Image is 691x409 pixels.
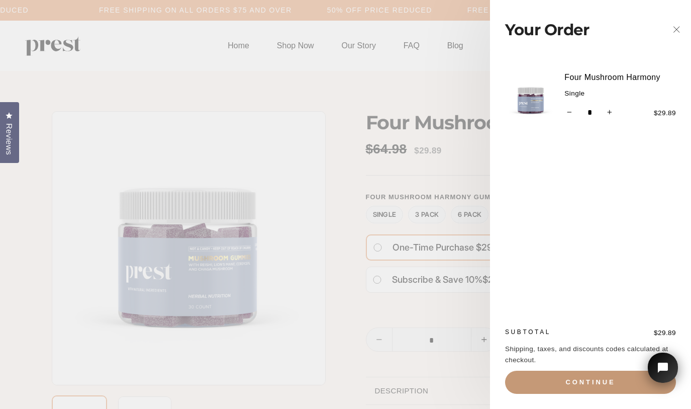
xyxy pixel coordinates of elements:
span: $29.89 [654,109,676,117]
button: Continue [505,371,676,394]
a: Four Mushroom Harmony [564,71,676,84]
iframe: Tidio Chat [635,339,691,409]
p: $29.89 [590,328,676,339]
span: Single [564,84,676,99]
input: quantity [564,105,615,121]
p: Subtotal [505,328,590,337]
img: Four Mushroom Harmony [505,72,557,124]
p: Shipping, taxes, and discounts codes calculated at checkout. [505,344,676,366]
button: Increase item quantity by one [604,105,615,121]
span: Reviews [3,123,16,155]
div: Your Order [505,6,647,54]
button: Reduce item quantity by one [564,105,575,121]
